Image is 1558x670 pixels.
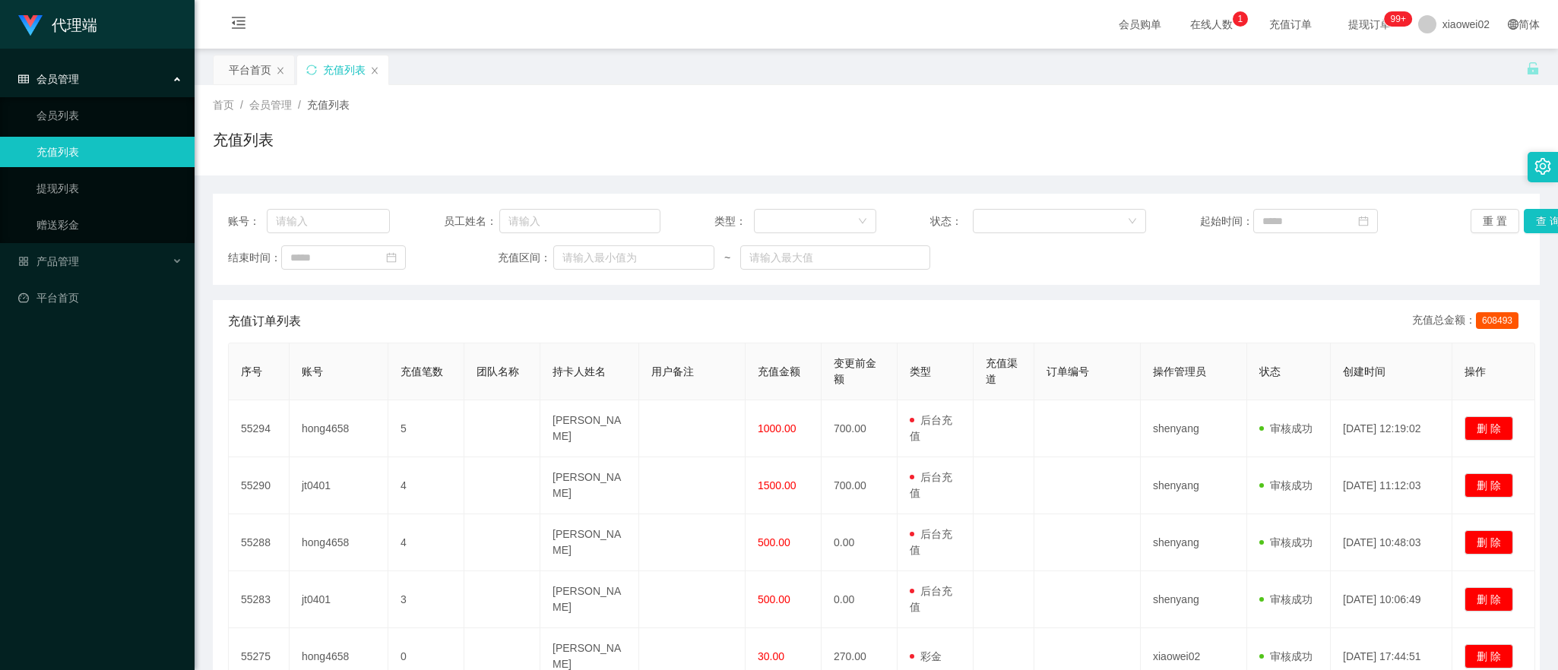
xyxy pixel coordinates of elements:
[388,400,464,457] td: 5
[1343,365,1385,378] span: 创建时间
[1183,19,1240,30] span: 在线人数
[1259,593,1313,605] span: 审核成功
[213,99,234,111] span: 首页
[758,365,800,378] span: 充值金额
[18,256,29,267] i: 图标: appstore-o
[18,15,43,36] img: logo.9652507e.png
[241,365,262,378] span: 序号
[1526,62,1540,75] i: 图标: unlock
[1358,216,1369,226] i: 图标: calendar
[858,216,867,227] i: 图标: down
[1412,312,1525,330] div: 充值总金额：
[229,55,271,84] div: 平台首页
[910,471,952,499] span: 后台充值
[1262,19,1319,30] span: 充值订单
[477,365,519,378] span: 团队名称
[822,571,898,628] td: 0.00
[834,357,876,385] span: 变更前金额
[1331,400,1452,457] td: [DATE] 12:19:02
[1141,457,1247,514] td: shenyang
[1259,365,1281,378] span: 状态
[18,18,97,30] a: 代理端
[386,252,397,263] i: 图标: calendar
[1465,416,1513,441] button: 删 除
[444,213,499,229] span: 员工姓名：
[1341,19,1398,30] span: 提现订单
[18,73,79,85] span: 会员管理
[553,365,606,378] span: 持卡人姓名
[306,65,317,75] i: 图标: sync
[1465,473,1513,498] button: 删 除
[1471,209,1519,233] button: 重 置
[1259,650,1313,662] span: 审核成功
[290,457,388,514] td: jt0401
[1200,213,1253,229] span: 起始时间：
[401,365,443,378] span: 充值笔数
[986,357,1018,385] span: 充值渠道
[910,585,952,613] span: 后台充值
[1534,158,1551,175] i: 图标: setting
[540,571,639,628] td: [PERSON_NAME]
[758,593,790,605] span: 500.00
[1385,11,1412,27] sup: 1207
[740,245,930,270] input: 请输入最大值
[1141,514,1247,571] td: shenyang
[1476,312,1518,329] span: 608493
[540,457,639,514] td: [PERSON_NAME]
[229,571,290,628] td: 55283
[1259,422,1313,435] span: 审核成功
[36,210,182,240] a: 赠送彩金
[1233,11,1248,27] sup: 1
[714,250,741,266] span: ~
[249,99,292,111] span: 会员管理
[307,99,350,111] span: 充值列表
[290,514,388,571] td: hong4658
[213,1,264,49] i: 图标: menu-fold
[36,173,182,204] a: 提现列表
[213,128,274,151] h1: 充值列表
[388,457,464,514] td: 4
[267,209,390,233] input: 请输入
[388,514,464,571] td: 4
[499,209,660,233] input: 请输入
[1128,216,1137,227] i: 图标: down
[540,400,639,457] td: [PERSON_NAME]
[758,650,784,662] span: 30.00
[1047,365,1089,378] span: 订单编号
[298,99,301,111] span: /
[229,400,290,457] td: 55294
[540,514,639,571] td: [PERSON_NAME]
[18,283,182,313] a: 图标: dashboard平台首页
[18,74,29,84] i: 图标: table
[36,137,182,167] a: 充值列表
[1465,365,1486,378] span: 操作
[228,213,267,229] span: 账号：
[498,250,553,266] span: 充值区间：
[1237,11,1243,27] p: 1
[910,365,931,378] span: 类型
[1331,571,1452,628] td: [DATE] 10:06:49
[1465,644,1513,668] button: 删 除
[714,213,755,229] span: 类型：
[758,479,796,491] span: 1500.00
[910,650,942,662] span: 彩金
[229,514,290,571] td: 55288
[18,255,79,267] span: 产品管理
[1465,530,1513,555] button: 删 除
[36,100,182,131] a: 会员列表
[228,250,281,266] span: 结束时间：
[1153,365,1206,378] span: 操作管理员
[323,55,366,84] div: 充值列表
[822,514,898,571] td: 0.00
[651,365,694,378] span: 用户备注
[240,99,243,111] span: /
[910,528,952,556] span: 后台充值
[1331,457,1452,514] td: [DATE] 11:12:03
[229,457,290,514] td: 55290
[228,312,301,330] span: 充值订单列表
[370,66,379,75] i: 图标: close
[388,571,464,628] td: 3
[1141,400,1247,457] td: shenyang
[290,571,388,628] td: jt0401
[1331,514,1452,571] td: [DATE] 10:48:03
